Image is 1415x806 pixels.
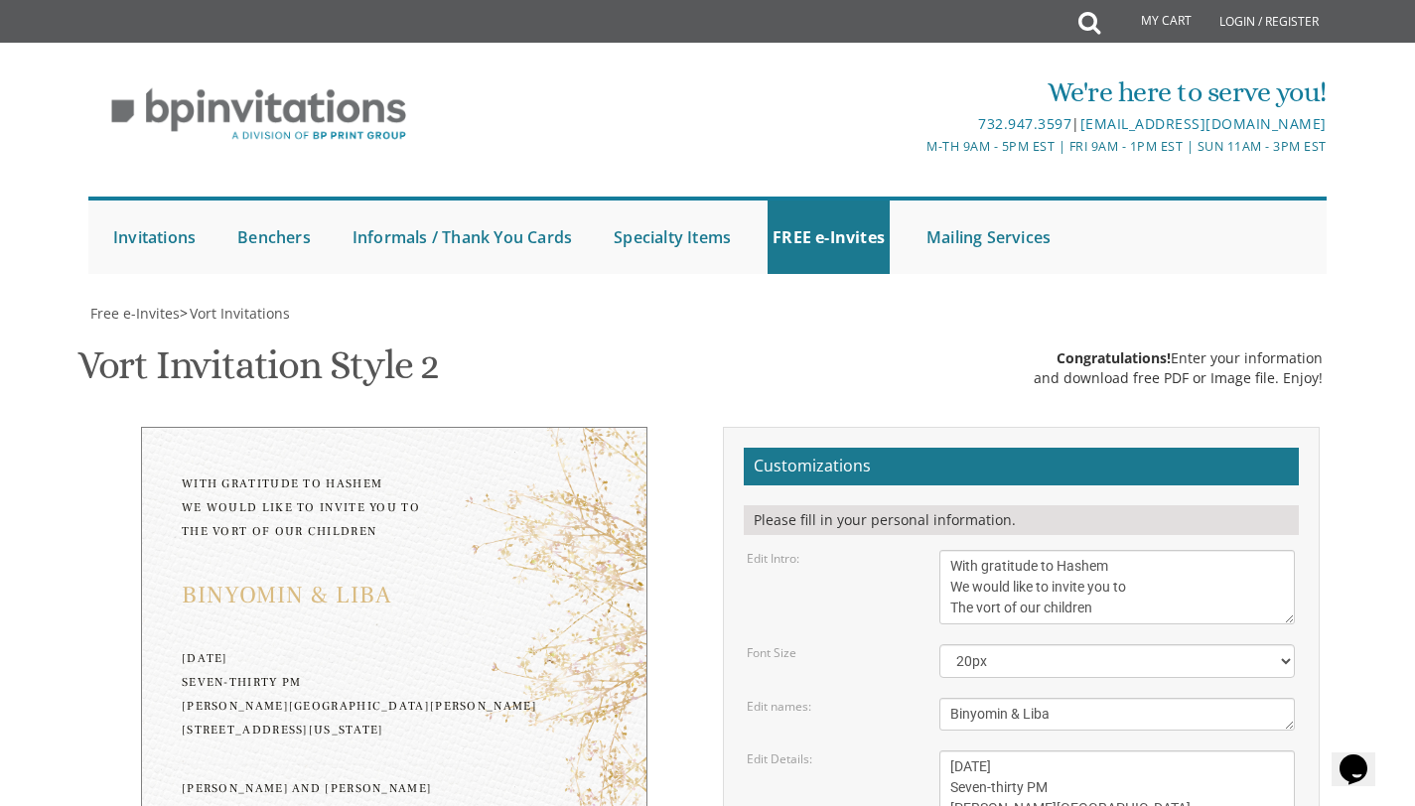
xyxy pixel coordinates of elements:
[1057,348,1171,367] span: Congratulations!
[939,698,1295,731] textarea: Binyomin & Liba
[182,472,607,544] div: With gratitude to Hashem We would like to invite you to The vort of our children
[1080,114,1327,133] a: [EMAIL_ADDRESS][DOMAIN_NAME]
[1332,727,1395,786] iframe: chat widget
[502,112,1327,136] div: |
[502,136,1327,157] div: M-Th 9am - 5pm EST | Fri 9am - 1pm EST | Sun 11am - 3pm EST
[747,750,812,767] label: Edit Details:
[77,343,439,402] h1: Vort Invitation Style 2
[768,201,890,274] a: FREE e-Invites
[90,304,180,323] span: Free e-Invites
[609,201,736,274] a: Specialty Items
[232,201,316,274] a: Benchers
[744,448,1299,485] h2: Customizations
[348,201,577,274] a: Informals / Thank You Cards
[1034,368,1323,388] div: and download free PDF or Image file. Enjoy!
[747,644,796,661] label: Font Size
[502,72,1327,112] div: We're here to serve you!
[978,114,1071,133] a: 732.947.3597
[88,304,180,323] a: Free e-Invites
[182,647,607,742] div: [DATE] Seven-thirty PM [PERSON_NAME][GEOGRAPHIC_DATA][PERSON_NAME] [STREET_ADDRESS][US_STATE]
[108,201,201,274] a: Invitations
[939,550,1295,624] textarea: With gratitude to Hashem We would like to invite you to The vort of our children
[747,550,799,567] label: Edit Intro:
[921,201,1056,274] a: Mailing Services
[747,698,811,715] label: Edit names:
[182,584,607,607] div: Binyomin & Liba
[190,304,290,323] span: Vort Invitations
[188,304,290,323] a: Vort Invitations
[744,505,1299,535] div: Please fill in your personal information.
[88,73,429,156] img: BP Invitation Loft
[1098,2,1205,42] a: My Cart
[1034,348,1323,368] div: Enter your information
[180,304,290,323] span: >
